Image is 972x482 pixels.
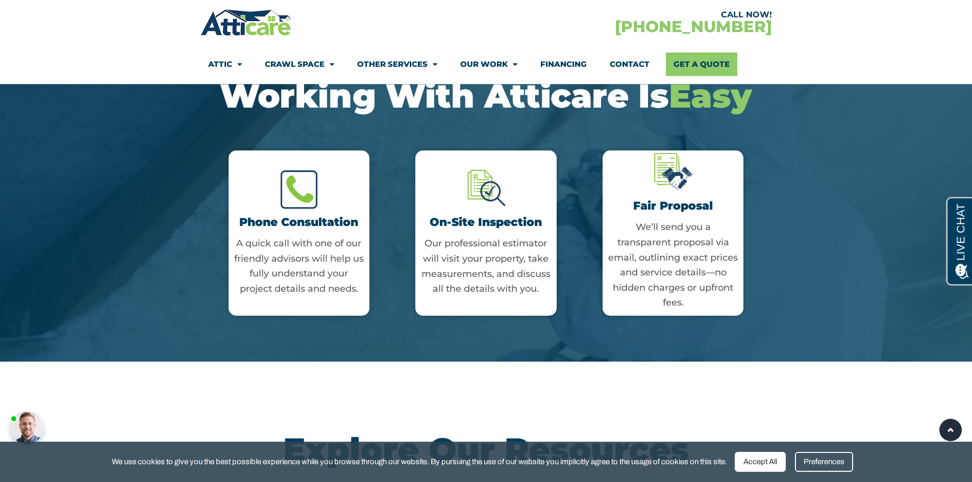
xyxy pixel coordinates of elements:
[265,53,334,76] a: Crawl Space
[633,199,713,213] a: Fair Proposal
[420,236,552,296] p: Our professional estimator will visit your property, take measurements, and discuss all the detai...
[208,53,242,76] a: Attic
[460,53,517,76] a: Our Work
[735,452,786,472] div: Accept All
[357,53,437,76] a: Other Services
[610,53,650,76] a: Contact
[666,53,737,76] a: Get A Quote
[112,455,727,468] span: We use cookies to give you the best possible experience while you browse through our website. By ...
[5,400,56,451] iframe: Chat Invitation
[608,220,739,310] p: We’ll send you a transparent proposal via email, outlining exact prices and service details—no hi...
[430,215,542,229] a: On-Site Inspection
[234,236,365,296] p: A quick call with one of our friendly advisors will help us fully understand your project details...
[669,75,752,116] span: Easy
[208,53,764,76] nav: Menu
[486,11,772,19] div: CALL NOW!
[206,433,767,466] h2: Explore Our Resources
[206,79,767,112] h2: Working With Atticare Is
[795,452,853,472] div: Preferences
[25,8,82,21] span: Opens a chat window
[239,215,358,229] a: Phone Consultation
[540,53,587,76] a: Financing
